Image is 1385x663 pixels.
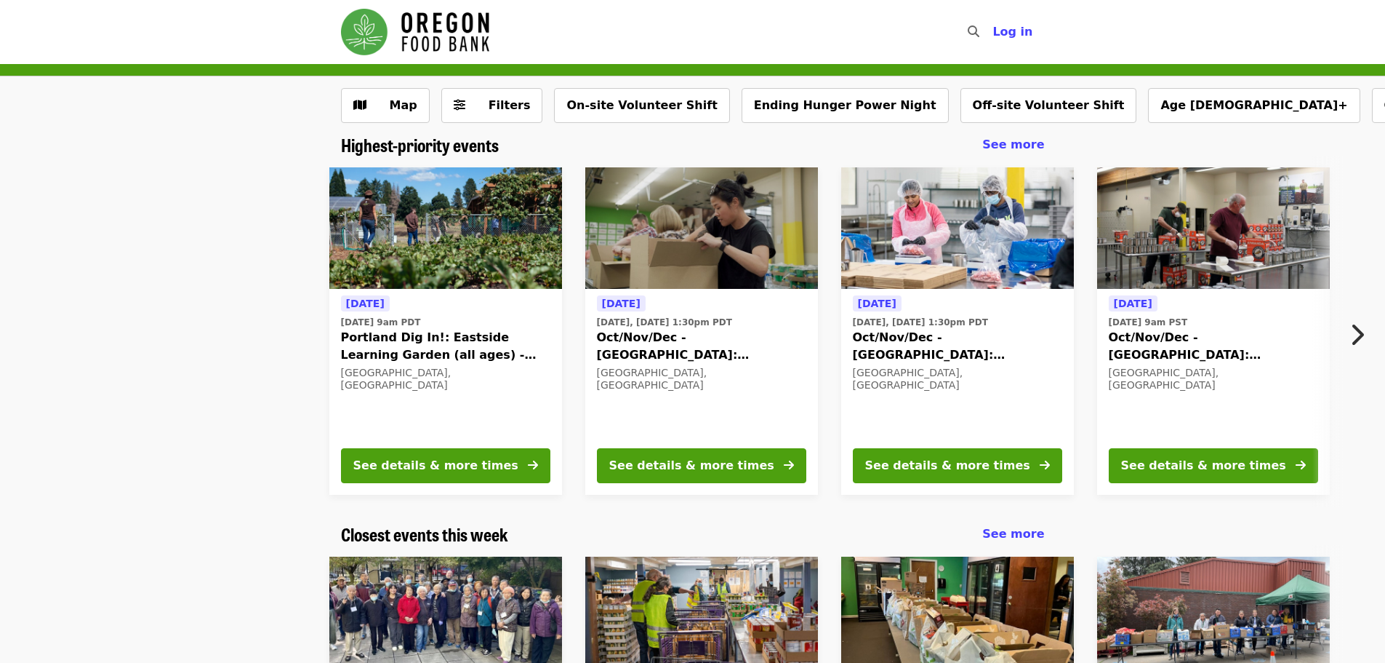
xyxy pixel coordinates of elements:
div: [GEOGRAPHIC_DATA], [GEOGRAPHIC_DATA] [597,367,806,392]
i: search icon [968,25,979,39]
img: Oct/Nov/Dec - Portland: Repack/Sort (age 16+) organized by Oregon Food Bank [1097,167,1330,290]
a: See details for "Oct/Nov/Dec - Portland: Repack/Sort (age 16+)" [1097,167,1330,495]
span: Oct/Nov/Dec - [GEOGRAPHIC_DATA]: Repack/Sort (age [DEMOGRAPHIC_DATA]+) [1109,329,1318,364]
button: See details & more times [341,448,550,483]
span: Portland Dig In!: Eastside Learning Garden (all ages) - Aug/Sept/Oct [341,329,550,364]
img: Portland Dig In!: Eastside Learning Garden (all ages) - Aug/Sept/Oct organized by Oregon Food Bank [329,167,562,290]
span: Oct/Nov/Dec - [GEOGRAPHIC_DATA]: Repack/Sort (age [DEMOGRAPHIC_DATA]+) [853,329,1062,364]
button: Off-site Volunteer Shift [960,88,1137,123]
span: Oct/Nov/Dec - [GEOGRAPHIC_DATA]: Repack/Sort (age [DEMOGRAPHIC_DATA]+) [597,329,806,364]
span: [DATE] [1114,298,1152,309]
span: Closest events this week [341,521,508,547]
span: See more [982,138,1044,151]
a: See more [982,525,1044,543]
img: Oregon Food Bank - Home [341,9,489,55]
div: See details & more times [609,457,774,475]
button: Filters (0 selected) [441,88,543,123]
i: arrow-right icon [784,458,794,472]
div: See details & more times [865,457,1030,475]
span: See more [982,527,1044,541]
i: arrow-right icon [528,458,538,472]
span: [DATE] [858,298,896,309]
i: sliders-h icon [454,98,465,112]
span: Highest-priority events [341,132,499,157]
div: See details & more times [353,457,518,475]
img: Oct/Nov/Dec - Portland: Repack/Sort (age 8+) organized by Oregon Food Bank [585,167,818,290]
button: See details & more times [597,448,806,483]
div: See details & more times [1121,457,1286,475]
button: On-site Volunteer Shift [554,88,729,123]
a: See details for "Oct/Nov/Dec - Beaverton: Repack/Sort (age 10+)" [841,167,1074,495]
time: [DATE], [DATE] 1:30pm PDT [597,316,732,329]
a: See details for "Portland Dig In!: Eastside Learning Garden (all ages) - Aug/Sept/Oct" [329,167,562,495]
button: See details & more times [853,448,1062,483]
i: arrow-right icon [1296,458,1306,472]
div: [GEOGRAPHIC_DATA], [GEOGRAPHIC_DATA] [1109,367,1318,392]
img: Oct/Nov/Dec - Beaverton: Repack/Sort (age 10+) organized by Oregon Food Bank [841,167,1074,290]
i: arrow-right icon [1040,458,1050,472]
button: Next item [1337,314,1385,355]
span: Filters [489,98,531,112]
button: Ending Hunger Power Night [742,88,949,123]
input: Search [988,15,1000,49]
span: [DATE] [602,298,641,309]
i: chevron-right icon [1349,321,1364,349]
a: Closest events this week [341,524,508,545]
time: [DATE], [DATE] 1:30pm PDT [853,316,988,329]
time: [DATE] 9am PDT [341,316,421,329]
div: Closest events this week [329,524,1056,545]
div: [GEOGRAPHIC_DATA], [GEOGRAPHIC_DATA] [853,367,1062,392]
a: See details for "Oct/Nov/Dec - Portland: Repack/Sort (age 8+)" [585,167,818,495]
span: Map [390,98,417,112]
button: See details & more times [1109,448,1318,483]
time: [DATE] 9am PST [1109,316,1188,329]
i: map icon [353,98,366,112]
span: Log in [992,25,1032,39]
button: Log in [981,17,1044,47]
div: [GEOGRAPHIC_DATA], [GEOGRAPHIC_DATA] [341,367,550,392]
a: Highest-priority events [341,135,499,156]
span: [DATE] [346,298,385,309]
button: Show map view [341,88,430,123]
div: Highest-priority events [329,135,1056,156]
a: See more [982,136,1044,154]
button: Age [DEMOGRAPHIC_DATA]+ [1148,88,1360,123]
